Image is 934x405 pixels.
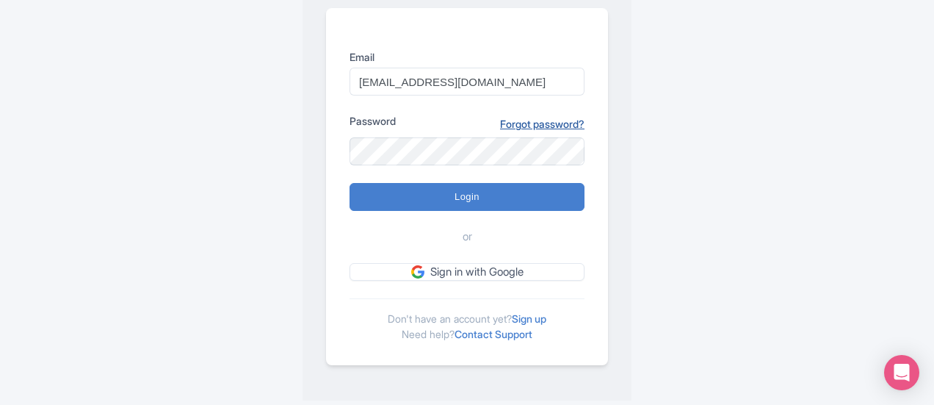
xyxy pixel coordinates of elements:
[455,328,532,340] a: Contact Support
[350,298,584,342] div: Don't have an account yet? Need help?
[512,312,546,325] a: Sign up
[350,183,584,211] input: Login
[350,49,584,65] label: Email
[411,265,424,279] img: google.svg
[500,116,584,132] a: Forgot password?
[350,68,584,96] input: you@example.com
[463,229,472,245] span: or
[350,113,396,129] label: Password
[350,263,584,282] a: Sign in with Google
[884,355,919,390] div: Open Intercom Messenger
